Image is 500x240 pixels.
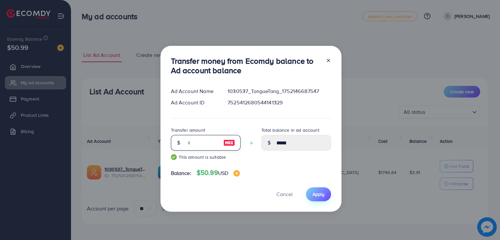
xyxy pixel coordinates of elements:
[222,87,336,95] div: 1030537_TongueTang_1752146687547
[171,56,321,75] h3: Transfer money from Ecomdy balance to Ad account balance
[166,87,223,95] div: Ad Account Name
[171,169,191,177] span: Balance:
[218,169,228,177] span: USD
[312,191,325,197] span: Apply
[197,169,240,177] h4: $50.99
[276,191,293,198] span: Cancel
[171,154,177,160] img: guide
[268,187,301,201] button: Cancel
[166,99,223,106] div: Ad Account ID
[306,187,331,201] button: Apply
[222,99,336,106] div: 7525412680544141329
[171,127,205,133] label: Transfer amount
[171,154,241,160] small: This amount is suitable
[223,139,235,147] img: image
[233,170,240,177] img: image
[261,127,319,133] label: Total balance in ad account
